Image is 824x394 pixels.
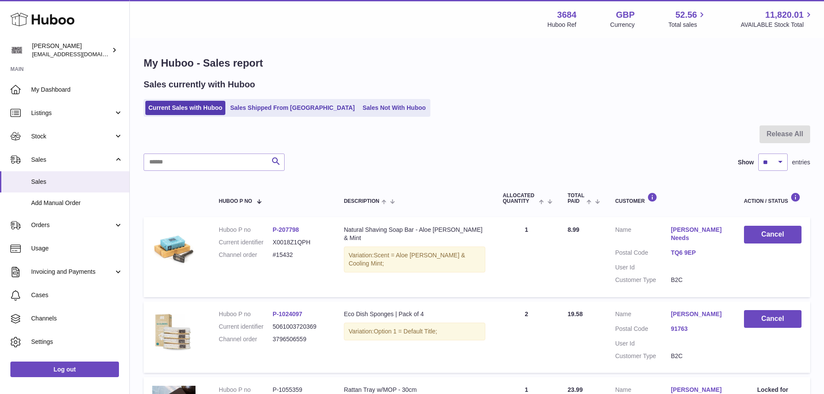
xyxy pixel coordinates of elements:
td: 2 [494,301,559,373]
img: eco-sponges-sustainable.jpg [152,310,196,353]
dd: B2C [671,276,727,284]
td: 1 [494,217,559,297]
dt: Channel order [219,251,273,259]
div: Natural Shaving Soap Bar - Aloe [PERSON_NAME] & Mint [344,226,485,242]
dt: Name [615,310,671,320]
span: Settings [31,338,123,346]
span: 8.99 [568,226,579,233]
dd: #15432 [273,251,327,259]
span: Stock [31,132,114,141]
span: 19.58 [568,311,583,317]
span: Invoicing and Payments [31,268,114,276]
a: TQ6 9EP [671,249,727,257]
dt: Postal Code [615,249,671,259]
span: Huboo P no [219,199,252,204]
a: 52.56 Total sales [668,9,707,29]
div: Action / Status [744,192,802,204]
dd: 3796506559 [273,335,327,343]
span: Cases [31,291,123,299]
dt: User Id [615,340,671,348]
a: Sales Shipped From [GEOGRAPHIC_DATA] [227,101,358,115]
dt: Name [615,226,671,244]
dt: User Id [615,263,671,272]
dt: Current identifier [219,238,273,247]
h2: Sales currently with Huboo [144,79,255,90]
div: Eco Dish Sponges | Pack of 4 [344,310,485,318]
label: Show [738,158,754,167]
div: Huboo Ref [548,21,577,29]
a: Sales Not With Huboo [359,101,429,115]
div: Customer [615,192,727,204]
span: Channels [31,314,123,323]
a: P-207798 [273,226,299,233]
div: Currency [610,21,635,29]
a: [PERSON_NAME] [671,310,727,318]
dt: Huboo P no [219,386,273,394]
strong: 3684 [557,9,577,21]
dd: B2C [671,352,727,360]
dt: Huboo P no [219,226,273,234]
a: P-1024097 [273,311,302,317]
span: entries [792,158,810,167]
dt: Customer Type [615,352,671,360]
strong: GBP [616,9,635,21]
span: Orders [31,221,114,229]
img: theinternationalventure@gmail.com [10,44,23,57]
a: Log out [10,362,119,377]
dt: Current identifier [219,323,273,331]
img: 36841753443609.jpg [152,226,196,269]
dt: Channel order [219,335,273,343]
span: Scent = Aloe [PERSON_NAME] & Cooling Mint; [349,252,465,267]
span: Description [344,199,379,204]
span: 11,820.01 [765,9,804,21]
span: Usage [31,244,123,253]
span: Sales [31,156,114,164]
dd: X0018Z1QPH [273,238,327,247]
a: Current Sales with Huboo [145,101,225,115]
button: Cancel [744,310,802,328]
dt: Postal Code [615,325,671,335]
span: [EMAIL_ADDRESS][DOMAIN_NAME] [32,51,127,58]
dt: Customer Type [615,276,671,284]
dt: Huboo P no [219,310,273,318]
a: 91763 [671,325,727,333]
span: Add Manual Order [31,199,123,207]
dd: P-1055359 [273,386,327,394]
span: 52.56 [675,9,697,21]
a: [PERSON_NAME] [671,386,727,394]
span: 23.99 [568,386,583,393]
dd: 5061003720369 [273,323,327,331]
span: Total sales [668,21,707,29]
span: AVAILABLE Stock Total [741,21,814,29]
a: 11,820.01 AVAILABLE Stock Total [741,9,814,29]
span: Option 1 = Default Title; [374,328,437,335]
span: Sales [31,178,123,186]
div: Variation: [344,323,485,340]
button: Cancel [744,226,802,243]
h1: My Huboo - Sales report [144,56,810,70]
div: [PERSON_NAME] [32,42,110,58]
span: My Dashboard [31,86,123,94]
span: Total paid [568,193,584,204]
span: ALLOCATED Quantity [503,193,537,204]
span: Listings [31,109,114,117]
div: Variation: [344,247,485,272]
a: [PERSON_NAME] Needs [671,226,727,242]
